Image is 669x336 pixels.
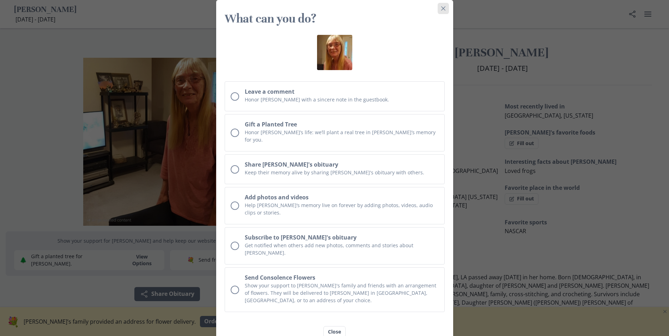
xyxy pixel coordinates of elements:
[245,193,439,201] h2: Add photos and videos
[225,81,445,111] button: Leave a commentHonor [PERSON_NAME] with a sincere note in the guestbook.
[231,165,239,174] div: Unchecked circle
[245,201,439,216] p: Help [PERSON_NAME]‘s memory live on forever by adding photos, videos, audio clips or stories.
[225,187,445,224] button: Add photos and videosHelp [PERSON_NAME]‘s memory live on forever by adding photos, videos, audio ...
[225,267,445,312] a: Send Consolence FlowersShow your support to [PERSON_NAME]'s family and friends with an arrangemen...
[231,242,239,250] div: Unchecked circle
[245,120,439,129] h2: Gift a Planted Tree
[231,129,239,137] div: Unchecked circle
[245,129,439,143] p: Honor [PERSON_NAME]’s life: we’ll plant a real tree in [PERSON_NAME]’s memory for you.
[225,154,445,184] button: Share [PERSON_NAME]'s obituaryKeep their memory alive by sharing [PERSON_NAME]'s obituary with ot...
[245,160,439,169] h2: Share [PERSON_NAME]'s obituary
[245,87,439,96] h2: Leave a comment
[245,96,439,103] p: Honor [PERSON_NAME] with a sincere note in the guestbook.
[245,273,439,282] h2: Send Consolence Flowers
[225,81,445,312] ul: Memorial actions checklist
[245,169,439,176] p: Keep their memory alive by sharing [PERSON_NAME]'s obituary with others.
[245,242,439,256] p: Get notified when others add new photos, comments and stories about [PERSON_NAME].
[317,35,352,70] img: Cheryl
[245,282,439,304] p: Show your support to [PERSON_NAME]'s family and friends with an arrangement of flowers. They will...
[225,114,445,151] button: Gift a Planted TreeHonor [PERSON_NAME]’s life: we’ll plant a real tree in [PERSON_NAME]’s memory ...
[231,286,239,294] div: Unchecked circle
[231,92,239,101] div: Unchecked circle
[225,11,445,26] h3: What can you do?
[438,3,449,14] button: Close
[245,233,439,242] h2: Subscribe to [PERSON_NAME]'s obituary
[225,227,445,265] button: Subscribe to [PERSON_NAME]'s obituaryGet notified when others add new photos, comments and storie...
[231,201,239,210] div: Unchecked circle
